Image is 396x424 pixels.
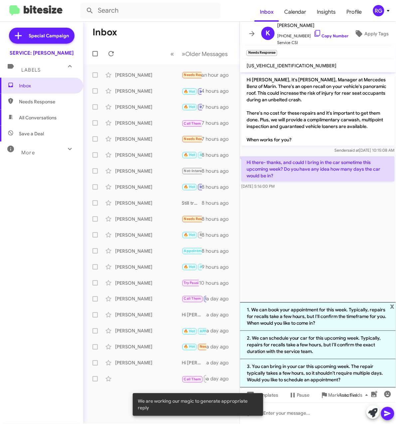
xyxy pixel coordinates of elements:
div: 9 hours ago [202,264,234,270]
div: 7 hours ago [202,136,234,142]
a: Calendar [279,2,312,22]
div: [PERSON_NAME] [115,232,182,238]
div: [PERSON_NAME] [115,88,182,94]
div: 8 hours ago [202,232,234,238]
div: [PERSON_NAME] [115,104,182,110]
div: Not yet. I had the drivers door repaired and now we can't open the door. My wife was trapped insi... [182,231,202,239]
nav: Page navigation example [167,47,232,61]
div: SERVICE: [PERSON_NAME] [10,50,74,56]
span: 🔥 Hot [184,89,195,94]
div: 100% [182,183,202,191]
li: 3. You can bring in your car this upcoming week. The repair typically takes a few hours, so it sh... [240,359,396,388]
span: Service CSI [277,39,348,46]
a: Special Campaign [9,28,75,44]
div: a day ago [206,344,234,350]
li: 2. We can schedule your car for this upcoming week. Typically, repairs for recalls take a few hou... [240,331,396,359]
div: I hope diagnostic was a complete diagnostic [182,167,202,175]
span: Needs Response [19,98,76,105]
span: Call Them [184,121,201,126]
span: APPOINTMENT SET [200,153,232,157]
button: Auto Fields [333,389,376,401]
a: Profile [341,2,367,22]
span: More [21,150,35,156]
span: Older Messages [185,50,228,58]
li: 1. We can book your appointment for this week. Typically, repairs for recalls take a few hours, b... [240,302,396,331]
div: [PERSON_NAME] [115,360,182,366]
div: Yes that's correct [182,295,206,303]
div: RG [373,5,384,16]
span: K [266,28,270,39]
input: Search [81,3,220,19]
button: Previous [166,47,178,61]
span: Not-Interested [184,169,210,173]
div: a day ago [206,328,234,334]
span: Call Them [184,377,201,382]
div: 7 hours ago [202,104,234,110]
div: a day ago [206,296,234,302]
div: 8 hours ago [202,168,234,174]
div: [PERSON_NAME] [115,296,182,302]
div: [PERSON_NAME] [115,152,182,158]
div: Actually I had my tires checked by others. All 4 are practically new. The unnecessary call out fo... [182,135,202,143]
div: Hi there- thanks, and could I bring in the car sometime this upcoming week? Do you have any idea ... [182,71,202,79]
div: [PERSON_NAME] [115,72,182,78]
span: Important [206,297,223,301]
span: Special Campaign [29,32,69,39]
span: x [390,302,395,310]
span: Insights [312,2,341,22]
p: Hi there- thanks, and could I bring in the car sometime this upcoming week? Do you have any idea ... [241,156,395,182]
div: [PERSON_NAME] [115,328,182,334]
div: [PERSON_NAME] [115,184,182,190]
div: an hour ago [202,72,234,78]
span: Call Them [184,297,201,301]
div: Inbound Call [182,327,206,335]
span: [DATE] 5:16:00 PM [241,184,275,189]
span: 🔥 Hot [184,185,195,189]
div: Just checking in. Were they able to follow up with you? [182,119,202,127]
span: Important [200,185,217,189]
span: Needs Response [184,73,212,77]
div: 8 hours ago [202,184,234,190]
div: Still trying to adjust clock! Isn't cooperating. Mentioned [DATE] but it may have been overlooked... [182,200,202,206]
div: [PERSON_NAME] [115,136,182,142]
span: We are working our magic to generate appropriate reply [138,398,258,411]
span: 🔥 Hot [184,345,195,349]
div: [PERSON_NAME] [115,312,182,318]
div: I fixed with local tire store thank you [182,247,202,255]
span: Sender [DATE] 10:15:08 AM [335,148,395,153]
div: 8 hours ago [202,152,234,158]
div: 10 hours ago [199,280,234,286]
button: Mark Inactive [315,389,363,401]
span: Important [200,89,217,94]
div: a day ago [206,376,234,382]
div: 4 hours ago [202,88,234,94]
small: Needs Response [247,50,277,56]
div: Thank you [182,103,202,111]
div: 8 hours ago [202,216,234,222]
span: Needs Response [200,345,228,349]
div: 7 hours ago [202,120,234,126]
span: 🔥 Hot [184,153,195,157]
span: Labels [21,67,41,73]
div: Thanks, you too! [182,343,206,351]
div: Inbound Call [182,87,202,95]
span: Needs Response [184,137,212,141]
span: « [170,50,174,58]
span: Try Pausing [184,281,203,285]
div: Cool. Thanks [182,279,199,287]
span: APPOINTMENT SET [200,329,232,334]
a: Copy Number [313,33,348,38]
p: Hi [PERSON_NAME], it's [PERSON_NAME], Manager at Mercedes Benz of Marin. There's an open recall o... [241,74,395,146]
div: [PERSON_NAME] [115,216,182,222]
span: 🔥 Hot [184,233,195,237]
span: APPOINTMENT SET [200,265,232,269]
span: Save a Deal [19,130,44,137]
span: [PERSON_NAME] [277,21,348,29]
span: 🔥 Hot [184,265,195,269]
a: Inbox [255,2,279,22]
span: » [182,50,185,58]
div: Wonderful! Thank you so much. [182,263,202,271]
